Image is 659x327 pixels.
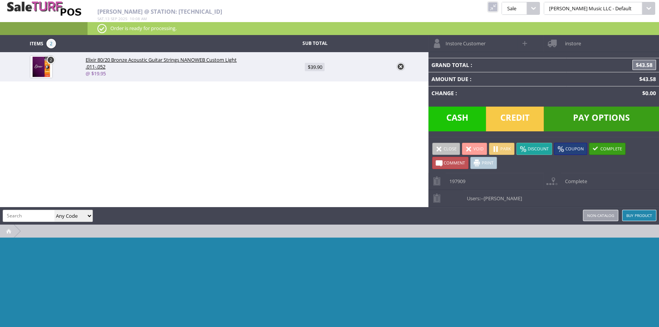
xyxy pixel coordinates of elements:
span: 10 [130,16,134,21]
input: Search [3,210,54,221]
span: 2 [46,39,56,48]
span: 13 [105,16,110,21]
span: -[PERSON_NAME] [482,195,522,202]
span: Sep [111,16,117,21]
span: am [141,16,147,21]
span: Sale [501,2,527,15]
td: Change : [428,86,566,100]
td: Grand Total : [428,58,566,72]
a: Park [489,143,514,155]
a: Non-catalog [583,210,618,221]
span: Pay Options [544,107,659,131]
a: Print [470,157,497,169]
p: Order is ready for processing. [97,24,649,32]
span: Cash [428,107,486,131]
span: 2025 [118,16,127,21]
span: 197909 [446,173,465,185]
a: @ $19.95 [86,70,106,77]
span: Sat [97,16,104,21]
span: Credit [486,107,544,131]
span: Items [30,39,43,47]
a: Discount [516,143,552,155]
a: Coupon [554,143,587,155]
span: $39.90 [305,63,325,71]
span: 08 [135,16,140,21]
span: $43.58 [632,60,656,70]
span: $43.58 [636,75,656,83]
span: Instore Customer [442,35,485,47]
span: instore [561,35,581,47]
span: Complete [561,173,587,185]
td: Sub Total [257,39,372,48]
a: Buy Product [622,210,656,221]
span: [PERSON_NAME] Music LLC - Default [544,2,642,15]
span: - [481,195,482,202]
h2: [PERSON_NAME] @ Station: [TECHNICAL_ID] [97,8,427,15]
span: Elixir 80/20 Bronze Acoustic Guitar Strings NANOWEB Custom Light .011-.052 [86,56,237,70]
span: Comment [444,160,465,166]
td: Amount Due : [428,72,566,86]
a: 2 [47,56,55,64]
a: Complete [589,143,626,155]
a: Void [462,143,487,155]
span: Users: [463,190,522,202]
span: $0.00 [639,89,656,97]
a: Close [432,143,460,155]
span: , : [97,16,147,21]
